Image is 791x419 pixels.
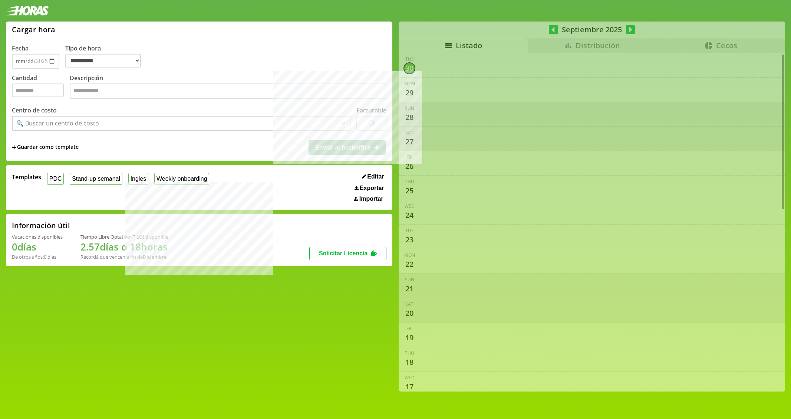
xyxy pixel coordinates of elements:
h1: Cargar hora [12,24,55,35]
span: Solicitar Licencia [319,250,368,256]
textarea: Descripción [70,84,386,99]
div: De otros años: 0 días [12,253,63,260]
label: Centro de costo [12,106,57,114]
div: Tiempo Libre Optativo (TiLO) disponible [80,233,168,240]
button: Ingles [128,173,148,184]
span: +Guardar como template [12,143,79,151]
button: Stand-up semanal [70,173,122,184]
label: Tipo de hora [65,44,147,69]
span: Exportar [360,185,384,192]
div: Vacaciones disponibles [12,233,63,240]
span: + [12,143,16,151]
select: Tipo de hora [65,54,141,68]
img: logotipo [6,6,49,16]
button: Solicitar Licencia [309,247,386,260]
b: Diciembre [143,253,167,260]
button: Weekly onboarding [154,173,209,184]
label: Facturable [356,106,386,114]
label: Cantidad [12,74,70,101]
div: Recordá que vencen a fin de [80,253,168,260]
label: Fecha [12,44,29,52]
div: 🔍 Buscar un centro de costo [16,119,99,127]
span: Templates [12,173,41,181]
span: Editar [367,173,384,180]
input: Cantidad [12,84,64,97]
label: Descripción [70,74,386,101]
h1: 0 días [12,240,63,253]
button: Editar [360,173,386,180]
button: PDC [47,173,64,184]
h2: Información útil [12,220,70,230]
span: Importar [359,196,383,202]
h1: 2.57 días o 18 horas [80,240,168,253]
button: Exportar [352,184,386,192]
